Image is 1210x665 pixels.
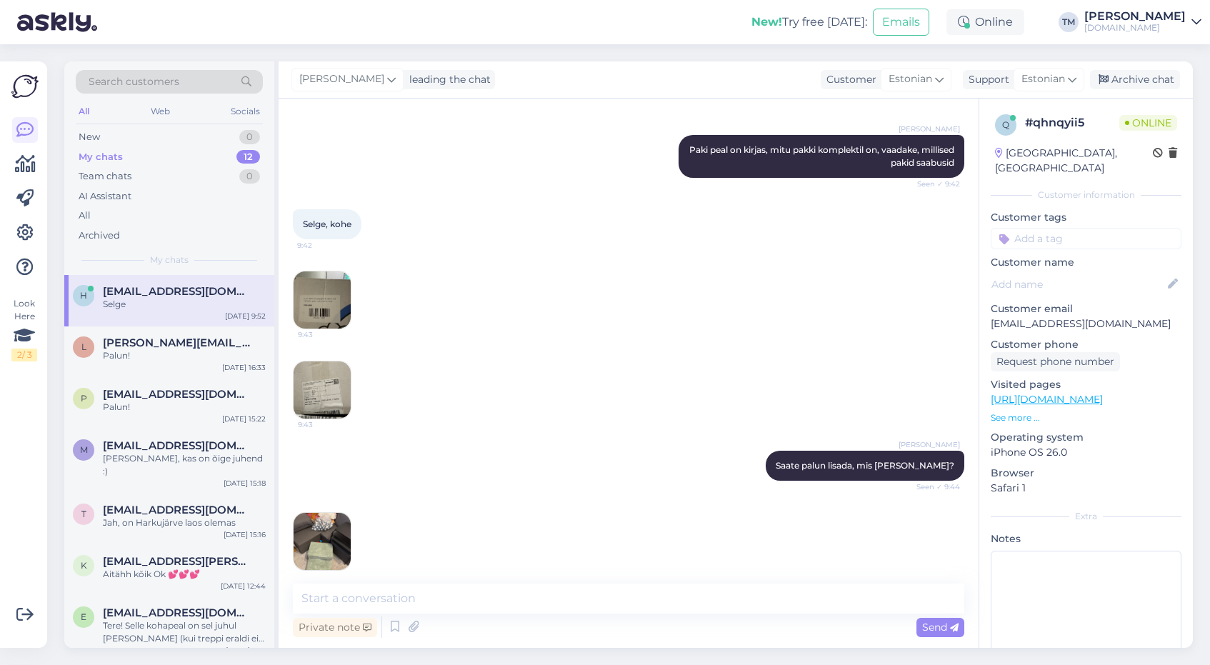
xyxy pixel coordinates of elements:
[79,189,131,204] div: AI Assistant
[103,298,266,311] div: Selge
[889,71,932,87] span: Estonian
[103,285,251,298] span: helerynah@gmail.com
[103,349,266,362] div: Palun!
[299,71,384,87] span: [PERSON_NAME]
[81,509,86,519] span: t
[228,102,263,121] div: Socials
[991,189,1181,201] div: Customer information
[991,445,1181,460] p: iPhone OS 26.0
[225,311,266,321] div: [DATE] 9:52
[80,290,87,301] span: h
[239,130,260,144] div: 0
[222,362,266,373] div: [DATE] 16:33
[991,510,1181,523] div: Extra
[103,452,266,478] div: [PERSON_NAME], kas on õige juhend :)
[103,516,266,529] div: Jah, on Harkujärve laos olemas
[821,72,876,87] div: Customer
[303,219,351,229] span: Selge, kohe
[297,240,351,251] span: 9:42
[224,529,266,540] div: [DATE] 15:16
[1084,11,1186,22] div: [PERSON_NAME]
[81,393,87,404] span: p
[991,210,1181,225] p: Customer tags
[995,146,1153,176] div: [GEOGRAPHIC_DATA], [GEOGRAPHIC_DATA]
[89,74,179,89] span: Search customers
[1084,22,1186,34] div: [DOMAIN_NAME]
[991,481,1181,496] p: Safari 1
[103,606,251,619] span: elika.kaibijainen@gmail.com
[991,301,1181,316] p: Customer email
[79,169,131,184] div: Team chats
[236,150,260,164] div: 12
[991,352,1120,371] div: Request phone number
[103,336,251,349] span: Laura.jarve13@gmail.com
[294,513,351,570] img: Attachment
[991,466,1181,481] p: Browser
[946,9,1024,35] div: Online
[991,255,1181,270] p: Customer name
[963,72,1009,87] div: Support
[103,555,251,568] span: Kersti.sonberg@gmail.com
[79,229,120,243] div: Archived
[150,254,189,266] span: My chats
[991,316,1181,331] p: [EMAIL_ADDRESS][DOMAIN_NAME]
[991,377,1181,392] p: Visited pages
[991,337,1181,352] p: Customer phone
[81,560,87,571] span: K
[922,621,959,634] span: Send
[103,388,251,401] span: pillenevski@gmail.com
[293,618,377,637] div: Private note
[298,329,351,340] span: 9:43
[79,209,91,223] div: All
[689,144,956,168] span: Paki peal on kirjas, mitu pakki komplektil on, vaadake, millised pakid saabusid
[81,611,86,622] span: e
[222,414,266,424] div: [DATE] 15:22
[991,393,1103,406] a: [URL][DOMAIN_NAME]
[1002,119,1009,130] span: q
[294,271,351,329] img: Attachment
[873,9,929,36] button: Emails
[404,72,491,87] div: leading the chat
[80,444,88,455] span: m
[79,130,100,144] div: New
[103,439,251,452] span: maikel.jatsa@gmail.com
[751,14,867,31] div: Try free [DATE]:
[899,439,960,450] span: [PERSON_NAME]
[751,15,782,29] b: New!
[991,411,1181,424] p: See more ...
[906,481,960,492] span: Seen ✓ 9:44
[221,581,266,591] div: [DATE] 12:44
[226,645,266,656] div: [DATE] 8:01
[103,568,266,581] div: Aitähh kõik Ok 💕💕💕
[298,419,351,430] span: 9:43
[1090,70,1180,89] div: Archive chat
[776,460,954,471] span: Saate palun lisada, mis [PERSON_NAME]?
[11,73,39,100] img: Askly Logo
[1084,11,1201,34] a: [PERSON_NAME][DOMAIN_NAME]
[224,478,266,489] div: [DATE] 15:18
[11,297,37,361] div: Look Here
[991,276,1165,292] input: Add name
[906,179,960,189] span: Seen ✓ 9:42
[991,531,1181,546] p: Notes
[239,169,260,184] div: 0
[103,619,266,645] div: Tere! Selle kohapeal on sel juhul [PERSON_NAME] (kui treppi eraldi ei vali), avaus on ikka tornis.
[1021,71,1065,87] span: Estonian
[1119,115,1177,131] span: Online
[899,124,960,134] span: [PERSON_NAME]
[103,401,266,414] div: Palun!
[991,430,1181,445] p: Operating system
[294,361,351,419] img: Attachment
[76,102,92,121] div: All
[79,150,123,164] div: My chats
[991,228,1181,249] input: Add a tag
[148,102,173,121] div: Web
[1025,114,1119,131] div: # qhnqyii5
[1059,12,1079,32] div: TM
[11,349,37,361] div: 2 / 3
[81,341,86,352] span: L
[103,504,251,516] span: tarmosaaremae@hotmail.com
